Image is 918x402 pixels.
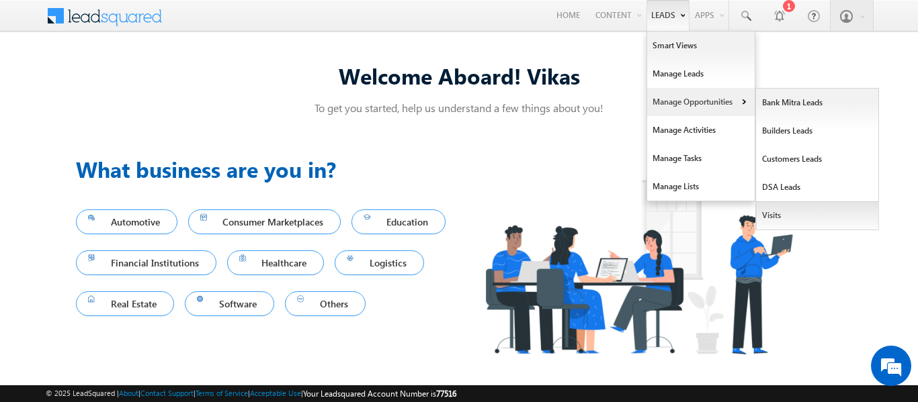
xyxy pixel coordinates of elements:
span: © 2025 LeadSquared | | | | | [46,387,456,400]
a: Acceptable Use [250,389,301,397]
a: Manage Opportunities [647,88,755,116]
a: Contact Support [140,389,194,397]
p: To get you started, help us understand a few things about you! [76,101,842,115]
span: Software [197,295,263,313]
div: Welcome Aboard! Vikas [76,61,842,90]
a: Manage Activities [647,116,755,144]
a: Manage Leads [647,60,755,88]
a: Customers Leads [756,145,879,173]
span: Healthcare [239,254,312,272]
span: 77516 [436,389,456,399]
a: Manage Tasks [647,144,755,172]
span: Your Leadsquared Account Number is [303,389,456,399]
span: Real Estate [88,295,162,313]
a: Visits [756,201,879,230]
img: Industry.png [459,153,818,381]
a: DSA Leads [756,173,879,201]
span: Financial Institutions [88,254,204,272]
span: Consumer Marketplaces [200,213,329,231]
a: Bank Mitra Leads [756,89,879,117]
span: Logistics [347,254,412,272]
h3: What business are you in? [76,153,459,185]
span: Automotive [88,213,165,231]
a: About [119,389,138,397]
a: Builders Leads [756,117,879,145]
span: Education [364,213,433,231]
a: Terms of Service [196,389,248,397]
a: Manage Lists [647,172,755,201]
span: Others [297,295,353,313]
a: Smart Views [647,32,755,60]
